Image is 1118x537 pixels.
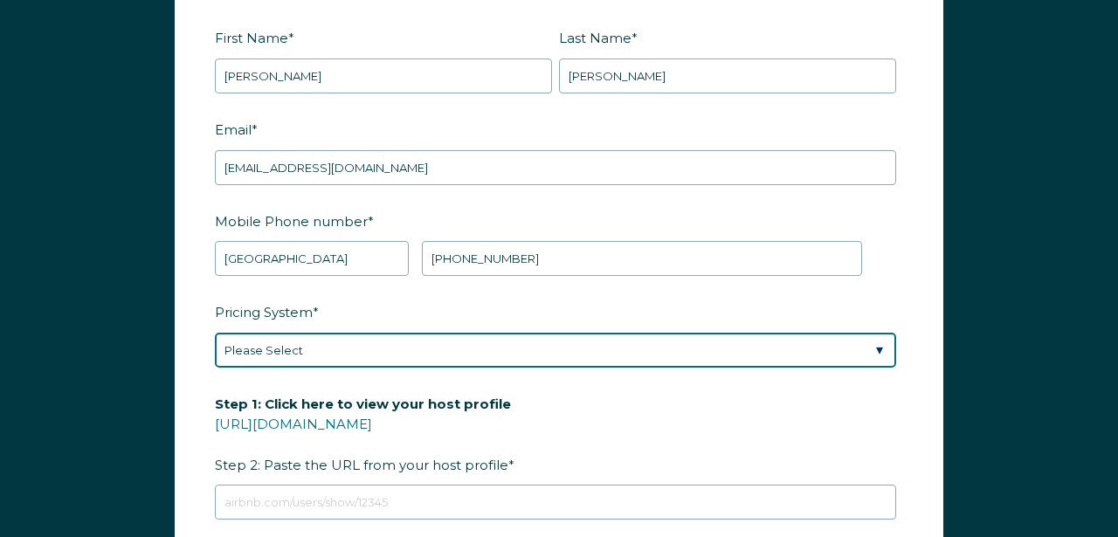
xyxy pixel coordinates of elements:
[215,390,511,417] span: Step 1: Click here to view your host profile
[215,485,896,520] input: airbnb.com/users/show/12345
[559,24,631,52] span: Last Name
[215,208,368,235] span: Mobile Phone number
[215,390,511,478] span: Step 2: Paste the URL from your host profile
[215,24,288,52] span: First Name
[215,116,252,143] span: Email
[215,299,313,326] span: Pricing System
[215,416,372,432] a: [URL][DOMAIN_NAME]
